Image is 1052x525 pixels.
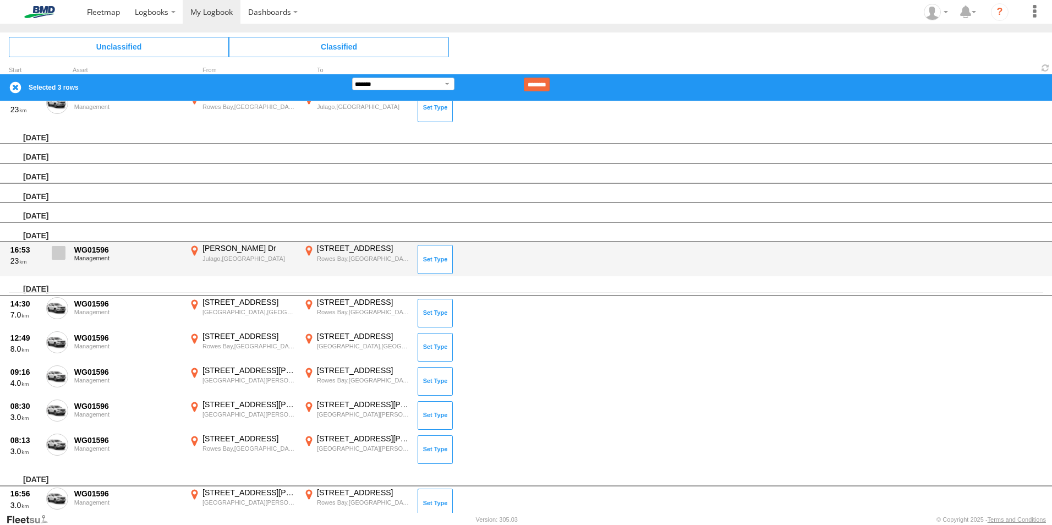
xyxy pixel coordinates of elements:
[418,367,453,396] button: Click to Set
[187,243,297,275] label: Click to View Event Location
[10,435,40,445] div: 08:13
[187,434,297,466] label: Click to View Event Location
[187,365,297,397] label: Click to View Event Location
[10,446,40,456] div: 3.0
[317,297,410,307] div: [STREET_ADDRESS]
[74,255,181,261] div: Management
[202,365,295,375] div: [STREET_ADDRESS][PERSON_NAME]
[187,92,297,124] label: Click to View Event Location
[187,331,297,363] label: Click to View Event Location
[202,434,295,444] div: [STREET_ADDRESS]
[74,445,181,452] div: Management
[74,343,181,349] div: Management
[10,299,40,309] div: 14:30
[10,500,40,510] div: 3.0
[302,400,412,431] label: Click to View Event Location
[302,92,412,124] label: Click to View Event Location
[9,68,42,73] div: Click to Sort
[988,516,1046,523] a: Terms and Conditions
[10,412,40,422] div: 3.0
[74,103,181,110] div: Management
[317,488,410,497] div: [STREET_ADDRESS]
[187,297,297,329] label: Click to View Event Location
[10,310,40,320] div: 7.0
[10,378,40,388] div: 4.0
[1039,63,1052,73] span: Refresh
[187,488,297,519] label: Click to View Event Location
[418,489,453,517] button: Click to Set
[317,365,410,375] div: [STREET_ADDRESS]
[9,81,22,94] label: Clear Selection
[302,365,412,397] label: Click to View Event Location
[202,445,295,452] div: Rowes Bay,[GEOGRAPHIC_DATA]
[418,333,453,362] button: Click to Set
[187,400,297,431] label: Click to View Event Location
[302,297,412,329] label: Click to View Event Location
[302,434,412,466] label: Click to View Event Location
[418,245,453,274] button: Click to Set
[202,255,295,262] div: Julago,[GEOGRAPHIC_DATA]
[74,333,181,343] div: WG01596
[73,68,183,73] div: Asset
[74,435,181,445] div: WG01596
[229,37,449,57] span: Click to view Classified Trips
[202,103,295,111] div: Rowes Bay,[GEOGRAPHIC_DATA]
[317,308,410,316] div: Rowes Bay,[GEOGRAPHIC_DATA]
[317,499,410,506] div: Rowes Bay,[GEOGRAPHIC_DATA]
[6,514,57,525] a: Visit our Website
[74,411,181,418] div: Management
[74,245,181,255] div: WG01596
[317,255,410,262] div: Rowes Bay,[GEOGRAPHIC_DATA]
[302,488,412,519] label: Click to View Event Location
[9,37,229,57] span: Click to view Unclassified Trips
[418,299,453,327] button: Click to Set
[302,243,412,275] label: Click to View Event Location
[991,3,1009,21] i: ?
[10,245,40,255] div: 16:53
[317,434,410,444] div: [STREET_ADDRESS][PERSON_NAME]
[302,68,412,73] div: To
[317,103,410,111] div: Julago,[GEOGRAPHIC_DATA]
[317,411,410,418] div: [GEOGRAPHIC_DATA][PERSON_NAME],[GEOGRAPHIC_DATA]
[202,297,295,307] div: [STREET_ADDRESS]
[74,299,181,309] div: WG01596
[10,344,40,354] div: 8.0
[476,516,518,523] div: Version: 305.03
[202,376,295,384] div: [GEOGRAPHIC_DATA][PERSON_NAME],[GEOGRAPHIC_DATA]
[10,105,40,114] div: 23
[202,400,295,409] div: [STREET_ADDRESS][PERSON_NAME]
[202,488,295,497] div: [STREET_ADDRESS][PERSON_NAME]
[317,376,410,384] div: Rowes Bay,[GEOGRAPHIC_DATA]
[920,4,952,20] div: Robert Pietrobon
[317,400,410,409] div: [STREET_ADDRESS][PERSON_NAME]
[202,331,295,341] div: [STREET_ADDRESS]
[317,342,410,350] div: [GEOGRAPHIC_DATA],[GEOGRAPHIC_DATA]
[74,309,181,315] div: Management
[10,256,40,266] div: 23
[302,331,412,363] label: Click to View Event Location
[418,435,453,464] button: Click to Set
[74,401,181,411] div: WG01596
[74,489,181,499] div: WG01596
[202,342,295,350] div: Rowes Bay,[GEOGRAPHIC_DATA]
[74,377,181,384] div: Management
[10,489,40,499] div: 16:56
[74,367,181,377] div: WG01596
[202,411,295,418] div: [GEOGRAPHIC_DATA][PERSON_NAME],[GEOGRAPHIC_DATA]
[10,401,40,411] div: 08:30
[317,331,410,341] div: [STREET_ADDRESS]
[11,6,68,18] img: bmd-logo.svg
[202,308,295,316] div: [GEOGRAPHIC_DATA],[GEOGRAPHIC_DATA]
[10,367,40,377] div: 09:16
[418,94,453,122] button: Click to Set
[202,243,295,253] div: [PERSON_NAME] Dr
[10,333,40,343] div: 12:49
[202,499,295,506] div: [GEOGRAPHIC_DATA][PERSON_NAME],[GEOGRAPHIC_DATA]
[418,401,453,430] button: Click to Set
[74,499,181,506] div: Management
[936,516,1046,523] div: © Copyright 2025 -
[317,445,410,452] div: [GEOGRAPHIC_DATA][PERSON_NAME],[GEOGRAPHIC_DATA]
[317,243,410,253] div: [STREET_ADDRESS]
[187,68,297,73] div: From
